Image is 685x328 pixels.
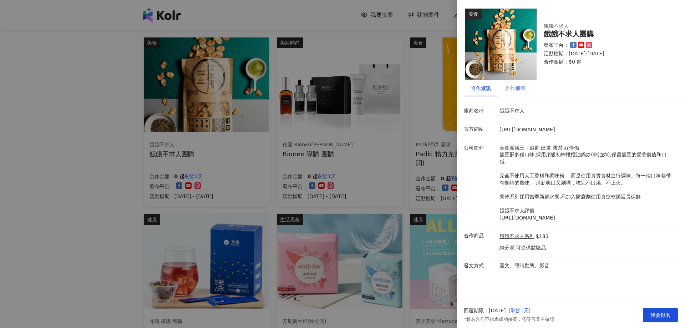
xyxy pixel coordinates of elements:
[464,307,506,314] p: 回覆期限：[DATE]
[465,9,537,80] img: 餓餓不求人系列
[471,84,491,92] div: 合作資訊
[464,262,496,269] p: 發文方式
[508,307,554,314] p: ( 剩餘1天 )
[499,145,674,222] p: 美食團購王－追劇 出遊 露營 好伴侶 蠶豆酥多種口味,採用頂級初榨橄欖油鍋炒(非油炸),保留蠶豆的營養價值和口感。 完全不使用人工香料和調味粉， 而是使用真實食材進行調味。每一種口味都帶有獨特的...
[499,233,534,240] a: 餓餓不求人系列
[544,42,569,49] p: 發布平台：
[464,107,496,115] p: 廠商名稱
[465,9,482,19] div: 美食
[499,262,674,269] p: 圖文、限時動態、影音
[464,126,496,133] p: 官方網站
[499,127,555,132] a: [URL][DOMAIN_NAME]
[650,312,670,318] span: 我要報名
[464,145,496,152] p: 公司簡介
[544,50,669,57] p: 活動檔期：[DATE]-[DATE]
[536,233,549,240] p: $183
[544,30,669,38] div: 餓餓不求人團購
[464,232,496,239] p: 合作商品
[499,107,674,115] p: 餓餓不求人
[643,308,678,322] button: 我要報名
[544,23,658,30] div: 餓餓不求人
[464,316,554,323] p: *報名合作不代表成功接案，需等候業主確認
[544,59,669,66] p: 合作金額： $0 起
[505,84,525,92] div: 合作細節
[499,244,549,252] p: 純分潤 可提供體驗品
